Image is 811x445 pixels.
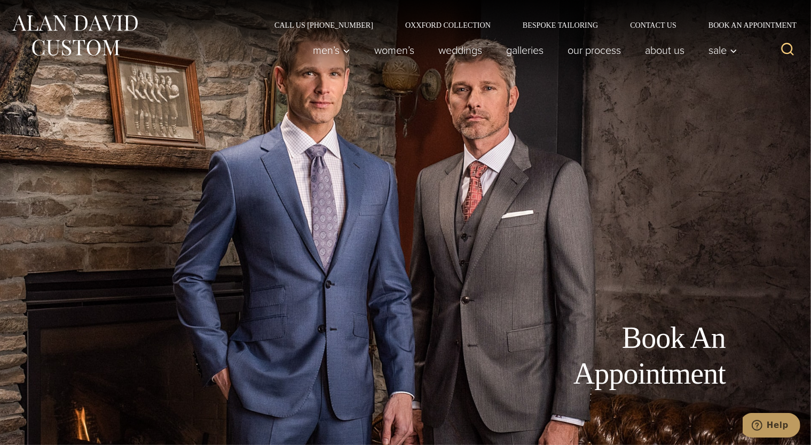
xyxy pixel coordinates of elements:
h1: Book An Appointment [485,320,726,392]
button: Men’s sub menu toggle [301,39,363,61]
a: Our Process [556,39,633,61]
button: View Search Form [775,37,800,63]
img: Alan David Custom [11,12,139,59]
a: Call Us [PHONE_NUMBER] [258,21,389,29]
a: Contact Us [614,21,692,29]
a: weddings [427,39,494,61]
a: About Us [633,39,697,61]
a: Women’s [363,39,427,61]
a: Galleries [494,39,556,61]
a: Oxxford Collection [389,21,507,29]
iframe: Opens a widget where you can chat to one of our agents [743,413,800,440]
nav: Secondary Navigation [258,21,800,29]
button: Sale sub menu toggle [697,39,743,61]
nav: Primary Navigation [301,39,743,61]
a: Book an Appointment [692,21,800,29]
a: Bespoke Tailoring [507,21,614,29]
